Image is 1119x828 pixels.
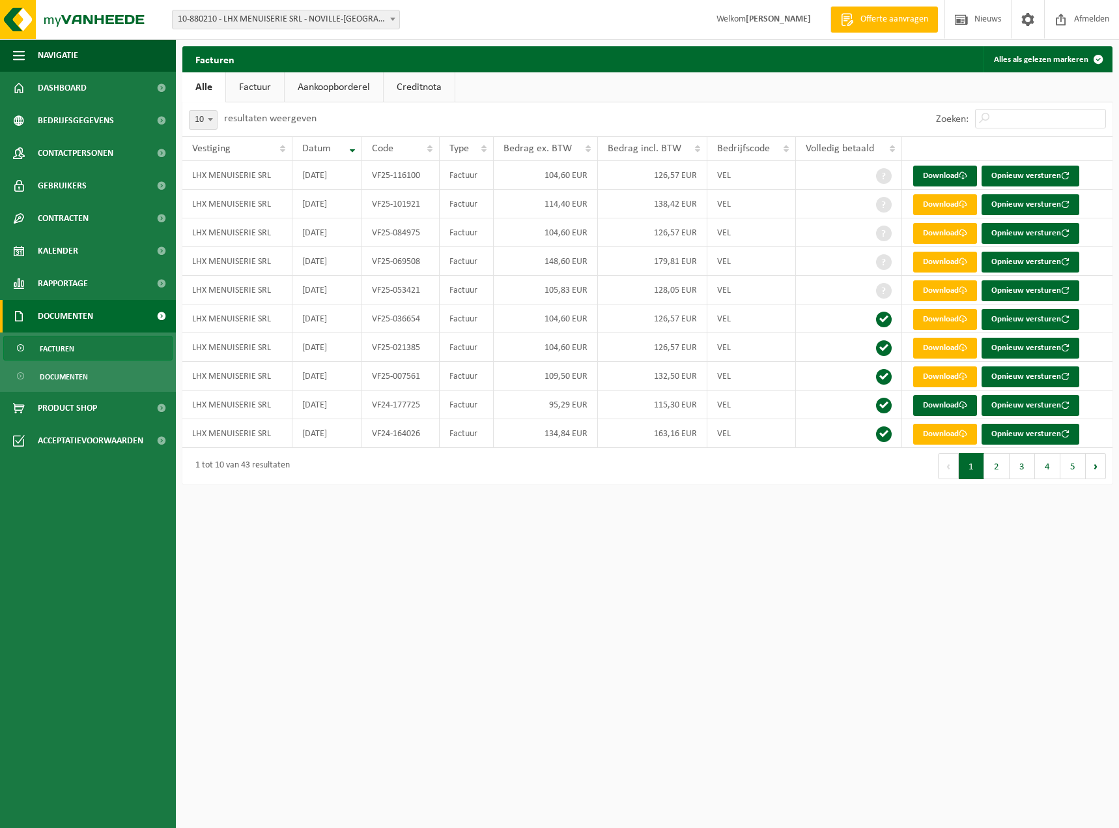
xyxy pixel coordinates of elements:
td: [DATE] [292,419,363,448]
button: 1 [959,453,984,479]
td: 126,57 EUR [598,218,708,247]
span: 10-880210 - LHX MENUISERIE SRL - NOVILLE-SUR-MÉHAIGNE [172,10,400,29]
td: LHX MENUISERIE SRL [182,218,292,247]
div: 1 tot 10 van 43 resultaten [189,454,290,478]
label: resultaten weergeven [224,113,317,124]
label: Zoeken: [936,114,969,125]
td: VF25-101921 [362,190,440,218]
span: Facturen [40,336,74,361]
td: VF24-177725 [362,391,440,419]
td: 104,60 EUR [494,218,598,247]
td: VF25-116100 [362,161,440,190]
a: Download [913,366,977,387]
td: VF25-036654 [362,304,440,333]
td: LHX MENUISERIE SRL [182,304,292,333]
span: Rapportage [38,267,88,300]
td: 115,30 EUR [598,391,708,419]
span: Documenten [40,364,88,389]
button: Opnieuw versturen [982,194,1079,215]
td: LHX MENUISERIE SRL [182,419,292,448]
button: Opnieuw versturen [982,166,1079,186]
td: LHX MENUISERIE SRL [182,362,292,391]
td: Factuur [440,218,494,247]
span: Bedrijfsgegevens [38,104,114,137]
td: [DATE] [292,333,363,362]
button: Alles als gelezen markeren [984,46,1111,72]
h2: Facturen [182,46,248,72]
td: LHX MENUISERIE SRL [182,276,292,304]
a: Alle [182,72,225,102]
a: Offerte aanvragen [830,7,938,33]
td: 148,60 EUR [494,247,598,276]
td: 163,16 EUR [598,419,708,448]
span: Code [372,143,393,154]
td: Factuur [440,190,494,218]
td: VF25-069508 [362,247,440,276]
td: 104,60 EUR [494,333,598,362]
span: 10 [189,110,218,130]
td: 179,81 EUR [598,247,708,276]
button: Opnieuw versturen [982,309,1079,330]
a: Facturen [3,336,173,361]
button: Opnieuw versturen [982,395,1079,416]
button: Opnieuw versturen [982,223,1079,244]
a: Download [913,194,977,215]
td: 128,05 EUR [598,276,708,304]
a: Aankoopborderel [285,72,383,102]
td: VEL [707,333,796,362]
span: Navigatie [38,39,78,72]
td: Factuur [440,247,494,276]
td: VF25-007561 [362,362,440,391]
span: Acceptatievoorwaarden [38,424,143,457]
td: [DATE] [292,391,363,419]
td: Factuur [440,304,494,333]
span: Kalender [38,235,78,267]
td: VF25-021385 [362,333,440,362]
span: Dashboard [38,72,87,104]
a: Download [913,280,977,301]
span: Documenten [38,300,93,333]
span: Type [449,143,469,154]
td: VEL [707,247,796,276]
td: 138,42 EUR [598,190,708,218]
td: 132,50 EUR [598,362,708,391]
td: LHX MENUISERIE SRL [182,391,292,419]
button: 3 [1010,453,1035,479]
td: [DATE] [292,218,363,247]
td: [DATE] [292,161,363,190]
button: 4 [1035,453,1060,479]
button: Opnieuw versturen [982,252,1079,273]
td: Factuur [440,419,494,448]
td: VEL [707,218,796,247]
td: VEL [707,362,796,391]
span: Vestiging [192,143,231,154]
td: Factuur [440,391,494,419]
a: Download [913,424,977,445]
span: Contracten [38,202,89,235]
td: VEL [707,161,796,190]
a: Download [913,338,977,359]
span: Bedrijfscode [717,143,770,154]
a: Download [913,166,977,186]
td: LHX MENUISERIE SRL [182,190,292,218]
td: 104,60 EUR [494,161,598,190]
strong: [PERSON_NAME] [746,14,811,24]
span: Gebruikers [38,170,87,202]
span: Datum [302,143,331,154]
td: 114,40 EUR [494,190,598,218]
td: Factuur [440,161,494,190]
td: Factuur [440,333,494,362]
button: Opnieuw versturen [982,366,1079,387]
span: Offerte aanvragen [857,13,931,26]
td: [DATE] [292,276,363,304]
td: VEL [707,190,796,218]
span: Product Shop [38,392,97,424]
td: 104,60 EUR [494,304,598,333]
button: 5 [1060,453,1086,479]
span: Volledig betaald [806,143,874,154]
td: LHX MENUISERIE SRL [182,161,292,190]
button: Opnieuw versturen [982,280,1079,301]
button: Next [1086,453,1106,479]
td: [DATE] [292,362,363,391]
td: [DATE] [292,304,363,333]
